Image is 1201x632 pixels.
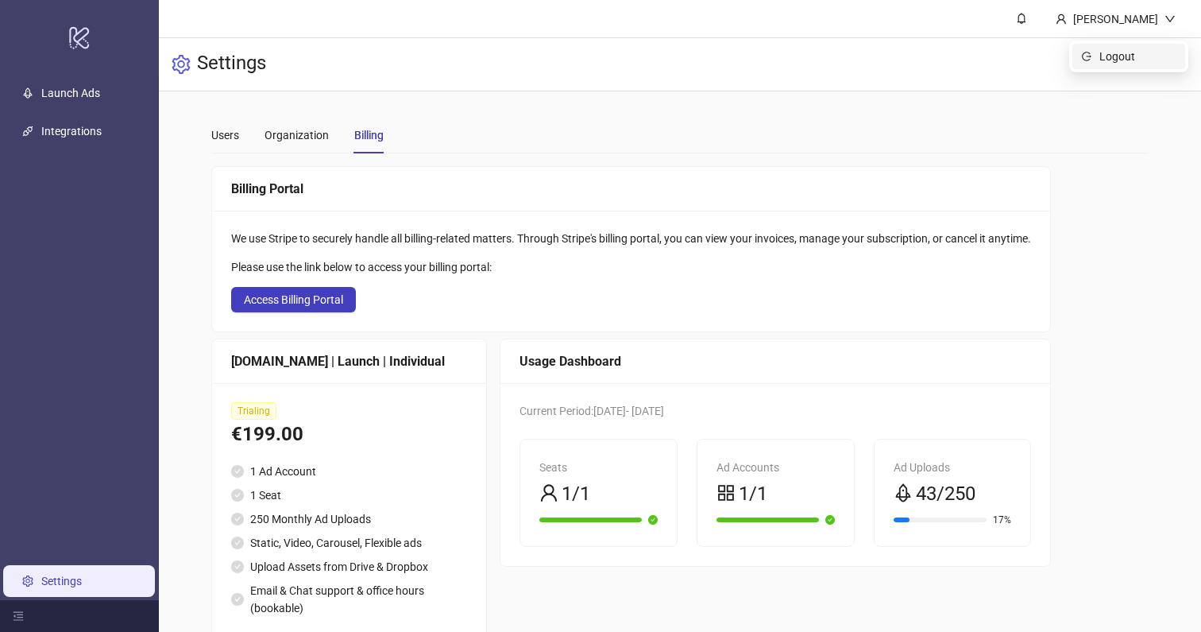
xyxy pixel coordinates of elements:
[1016,13,1027,24] span: bell
[41,125,102,138] a: Integrations
[1082,52,1093,61] span: logout
[894,483,913,502] span: rocket
[1164,14,1176,25] span: down
[916,479,975,510] span: 43/250
[231,537,244,549] span: check-circle
[41,575,82,587] a: Settings
[231,287,356,312] button: Access Billing Portal
[13,611,24,622] span: menu-fold
[231,489,244,502] span: check-circle
[231,534,467,552] li: Static, Video, Carousel, Flexible ads
[825,515,835,525] span: check-circle
[231,593,244,606] span: check-circle
[1056,14,1067,25] span: user
[231,465,244,478] span: check-circle
[739,479,767,510] span: 1/1
[354,126,384,144] div: Billing
[993,515,1011,525] span: 17%
[231,179,1031,199] div: Billing Portal
[231,258,1031,276] div: Please use the link below to access your billing portal:
[894,459,1012,476] div: Ad Uploads
[231,560,244,573] span: check-circle
[539,483,558,502] span: user
[197,51,266,78] h3: Settings
[231,420,467,450] div: €199.00
[519,351,1031,371] div: Usage Dashboard
[231,513,244,525] span: check-circle
[211,126,239,144] div: Users
[648,515,658,525] span: check-circle
[244,293,343,306] span: Access Billing Portal
[265,126,329,144] div: Organization
[41,87,100,99] a: Launch Ads
[231,582,467,617] li: Email & Chat support & office hours (bookable)
[1099,48,1176,65] span: Logout
[172,55,191,74] span: setting
[539,459,658,476] div: Seats
[519,405,664,417] span: Current Period: [DATE] - [DATE]
[231,230,1031,247] div: We use Stripe to securely handle all billing-related matters. Through Stripe's billing portal, yo...
[231,402,276,420] span: Trialing
[231,463,467,480] li: 1 Ad Account
[1067,10,1164,28] div: [PERSON_NAME]
[231,510,467,528] li: 250 Monthly Ad Uploads
[231,351,467,371] div: [DOMAIN_NAME] | Launch | Individual
[562,479,590,510] span: 1/1
[231,487,467,504] li: 1 Seat
[716,483,736,502] span: appstore
[716,459,835,476] div: Ad Accounts
[231,558,467,576] li: Upload Assets from Drive & Dropbox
